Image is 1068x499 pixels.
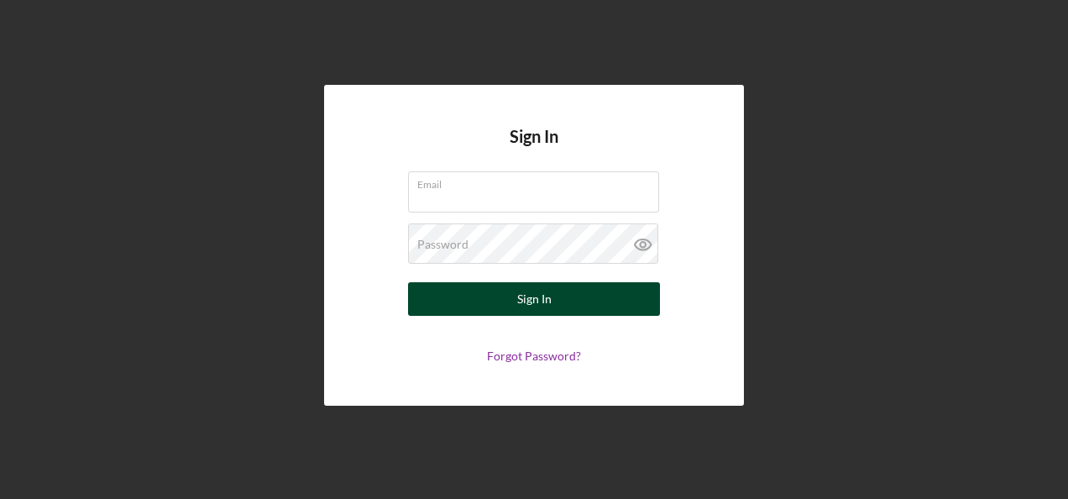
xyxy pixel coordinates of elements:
label: Password [417,238,469,251]
button: Sign In [408,282,660,316]
label: Email [417,172,659,191]
h4: Sign In [510,127,558,171]
a: Forgot Password? [487,349,581,363]
div: Sign In [517,282,552,316]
